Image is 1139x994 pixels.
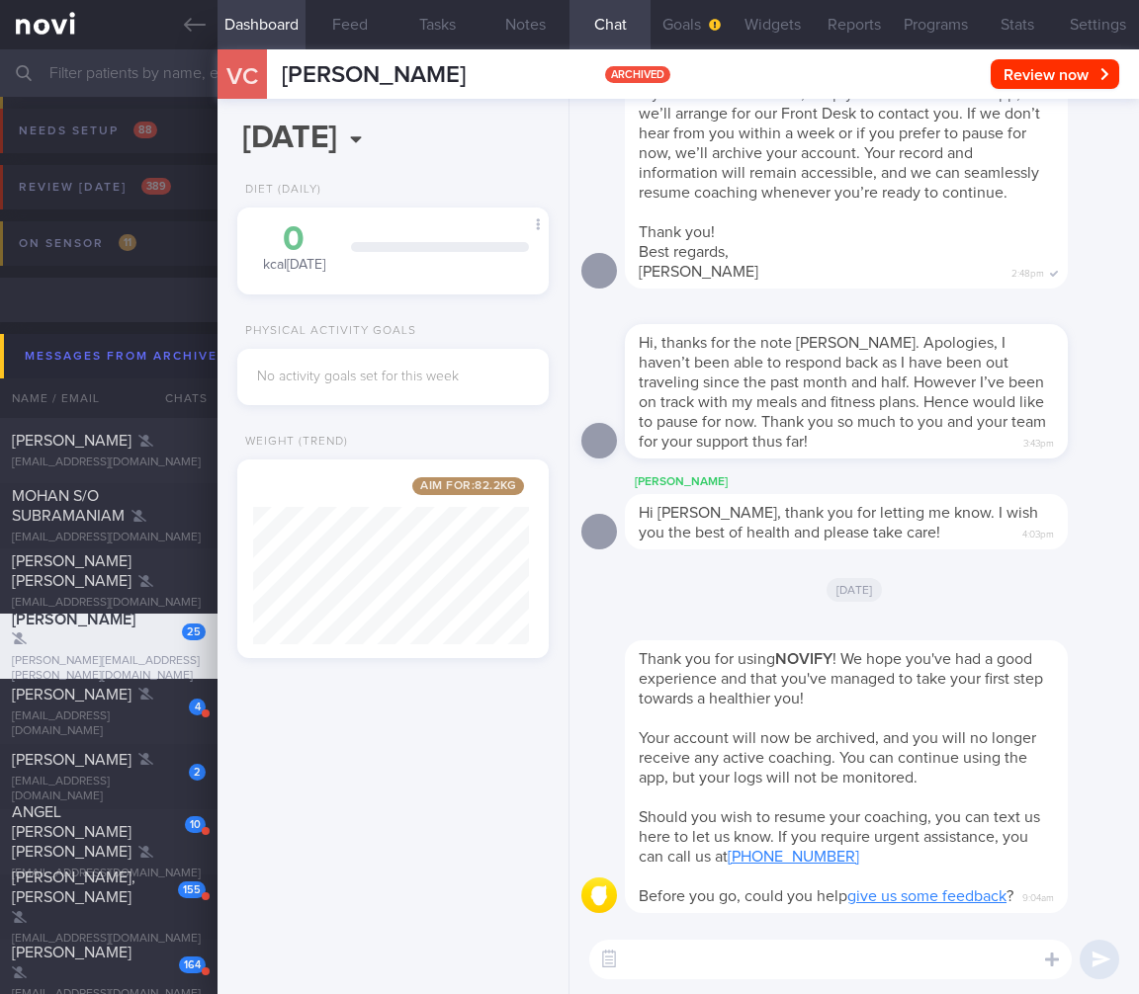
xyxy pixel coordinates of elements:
[12,775,206,804] div: [EMAIL_ADDRESS][DOMAIN_NAME]
[12,804,131,860] span: ANGEL [PERSON_NAME] [PERSON_NAME]
[12,752,131,768] span: [PERSON_NAME]
[138,378,218,418] div: Chats
[179,956,206,973] div: 164
[12,870,135,905] span: [PERSON_NAME], [PERSON_NAME]
[119,234,136,251] span: 11
[12,433,131,449] span: [PERSON_NAME]
[639,809,1040,865] span: Should you wish to resume your coaching, you can text us here to let us know. If you require urge...
[12,654,206,684] div: [PERSON_NAME][EMAIL_ADDRESS][PERSON_NAME][DOMAIN_NAME]
[12,596,206,611] div: [EMAIL_ADDRESS][DOMAIN_NAME]
[639,651,1043,706] span: Thank you for using ! We hope you've had a good experience and that you've managed to take your f...
[237,324,416,339] div: Physical Activity Goals
[639,244,729,260] span: Best regards,
[257,222,331,257] div: 0
[728,849,859,865] a: [PHONE_NUMBER]
[14,174,176,201] div: Review [DATE]
[605,66,670,83] span: archived
[12,867,206,881] div: [EMAIL_ADDRESS][DOMAIN_NAME]
[257,222,331,275] div: kcal [DATE]
[639,335,1046,450] span: Hi, thanks for the note [PERSON_NAME]. Apologies, I haven’t been able to respond back as I have b...
[182,623,206,640] div: 25
[12,932,206,947] div: [EMAIL_ADDRESS][DOMAIN_NAME]
[12,687,131,703] span: [PERSON_NAME]
[639,730,1036,786] span: Your account will now be archived, and you will no longer receive any active coaching. You can co...
[282,63,466,87] span: [PERSON_NAME]
[189,764,206,781] div: 2
[847,888,1007,904] a: give us some feedback
[1023,432,1054,451] span: 3:43pm
[12,456,206,470] div: [EMAIL_ADDRESS][DOMAIN_NAME]
[189,699,206,715] div: 4
[133,122,157,138] span: 88
[12,488,125,524] span: MOHAN S/O SUBRAMANIAM
[1022,523,1054,541] span: 4:03pm
[178,881,206,898] div: 155
[12,945,131,960] span: [PERSON_NAME]
[206,38,280,114] div: VC
[827,578,883,602] span: [DATE]
[12,531,206,545] div: [EMAIL_ADDRESS][DOMAIN_NAME]
[991,59,1119,89] button: Review now
[14,118,162,144] div: Needs setup
[14,230,141,257] div: On sensor
[639,505,1038,540] span: Hi [PERSON_NAME], thank you for letting me know. I wish you the best of health and please take care!
[12,709,206,739] div: [EMAIL_ADDRESS][DOMAIN_NAME]
[237,183,321,198] div: Diet (Daily)
[12,612,135,627] span: [PERSON_NAME]
[639,224,715,240] span: Thank you!
[185,816,206,833] div: 10
[257,369,529,386] div: No activity goals set for this week
[237,435,348,450] div: Weight (Trend)
[775,651,832,667] strong: NOVIFY
[412,477,524,495] span: Aim for: 82.2 kg
[1011,262,1044,281] span: 2:48pm
[141,178,171,195] span: 389
[625,470,1127,494] div: [PERSON_NAME]
[12,553,131,589] span: [PERSON_NAME] [PERSON_NAME]
[639,264,758,280] span: [PERSON_NAME]
[639,888,1013,904] span: Before you go, could you help ?
[1022,886,1054,905] span: 9:04am
[20,343,266,370] div: Messages from Archived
